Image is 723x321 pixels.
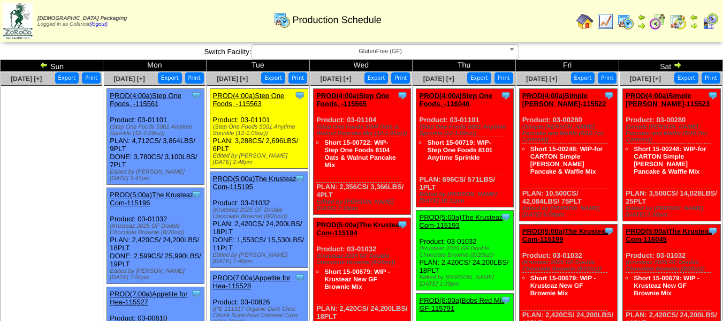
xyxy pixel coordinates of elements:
[619,60,723,72] td: Sat
[40,61,48,69] img: arrowleft.gif
[707,90,718,101] img: Tooltip
[82,72,101,84] button: Print
[294,272,305,283] img: Tooltip
[114,75,145,83] span: [DATE] [+]
[1,60,103,72] td: Sun
[634,274,699,297] a: Short 15-00679: WIP - Krusteaz New GF Brownie Mix
[110,169,204,182] div: Edited by [PERSON_NAME] [DATE] 3:47pm
[37,16,127,27] span: Logged in as Colerost
[604,226,614,236] img: Tooltip
[597,13,614,30] img: line_graph.gif
[185,72,204,84] button: Print
[634,145,706,175] a: Short 15-00248: WIP-for CARTON Simple [PERSON_NAME] Pancake & Waffle Mix
[626,92,710,108] a: PROD(4:00a)Simple [PERSON_NAME]-115523
[316,199,410,212] div: Edited by [PERSON_NAME] [DATE] 7:15pm
[316,124,410,137] div: (Step One Foods 5004 Oats & Walnut Pancake Mix (12-1.91oz))
[626,259,720,272] div: (Krusteaz 2025 GF Double Chocolate Brownie (8/20oz))
[637,21,646,30] img: arrowright.gif
[522,227,608,243] a: PROD(5:00a)The Krusteaz Com-115199
[364,72,389,84] button: Export
[623,89,721,221] div: Product: 03-00280 PLAN: 3,500CS / 14,028LBS / 25PLT
[500,295,511,305] img: Tooltip
[206,60,310,72] td: Tue
[55,72,79,84] button: Export
[107,89,204,185] div: Product: 03-01101 PLAN: 4,712CS / 3,864LBS / 9PLT DONE: 3,780CS / 3,100LBS / 7PLT
[649,13,666,30] img: calendarblend.gif
[107,188,204,284] div: Product: 03-01032 PLAN: 2,420CS / 24,200LBS / 18PLT DONE: 2,599CS / 25,990LBS / 19PLT
[316,253,410,266] div: (Krusteaz 2025 GF Double Chocolate Brownie (8/20oz))
[110,92,181,108] a: PROD(4:00a)Step One Foods, -115561
[522,205,617,218] div: Edited by [PERSON_NAME] [DATE] 6:59pm
[500,90,511,101] img: Tooltip
[397,90,408,101] img: Tooltip
[213,207,308,220] div: (Krusteaz 2025 GF Double Chocolate Brownie (8/20oz))
[391,72,410,84] button: Print
[158,72,182,84] button: Export
[89,21,108,27] a: (logout)
[526,75,557,83] a: [DATE] [+]
[213,92,285,108] a: PROD(4:00a)Step One Foods, -115563
[427,139,492,161] a: Short 15-00719: WIP- Step One Foods 8101 Anytime Sprinkle
[467,72,491,84] button: Export
[3,3,33,39] img: zoroco-logo-small.webp
[217,75,248,83] a: [DATE] [+]
[637,13,646,21] img: arrowleft.gif
[191,90,202,101] img: Tooltip
[522,259,617,272] div: (Krusteaz 2025 GF Double Chocolate Brownie (8/20oz))
[617,13,634,30] img: calendarprod.gif
[630,75,661,83] a: [DATE] [+]
[530,274,596,297] a: Short 15-00679: WIP - Krusteaz New GF Brownie Mix
[110,268,204,281] div: Edited by [PERSON_NAME] [DATE] 7:56pm
[707,226,718,236] img: Tooltip
[110,290,187,306] a: PROD(7:00a)Appetite for Hea-115527
[416,89,514,207] div: Product: 03-01101 PLAN: 696CS / 571LBS / 1PLT
[213,252,308,265] div: Edited by [PERSON_NAME] [DATE] 7:40pm
[674,72,698,84] button: Export
[690,21,698,30] img: arrowright.gif
[522,92,606,108] a: PROD(4:00a)Simple [PERSON_NAME]-115522
[324,139,396,169] a: Short 15-00722: WIP- Step One Foods 8104 Oats & Walnut Pancake Mix
[110,124,204,137] div: (Step One Foods 5001 Anytime Sprinkle (12-1.09oz))
[191,189,202,200] img: Tooltip
[519,89,617,221] div: Product: 03-00280 PLAN: 10,500CS / 42,084LBS / 75PLT
[626,227,712,243] a: PROD(5:00a)The Krusteaz Com-116045
[626,124,720,143] div: (Simple [PERSON_NAME] Pancake and Waffle (6/10.7oz Cartons))
[256,45,505,58] span: GlutenFree (GF)
[294,90,305,101] img: Tooltip
[37,16,127,21] span: [DEMOGRAPHIC_DATA] Packaging
[571,72,595,84] button: Export
[673,61,682,69] img: arrowright.gif
[494,72,513,84] button: Print
[310,60,413,72] td: Wed
[213,274,291,290] a: PROD(7:00a)Appetite for Hea-115528
[690,13,698,21] img: arrowleft.gif
[598,72,617,84] button: Print
[294,173,305,184] img: Tooltip
[261,72,285,84] button: Export
[273,11,291,28] img: calendarprod.gif
[210,172,308,268] div: Product: 03-01032 PLAN: 2,420CS / 24,200LBS / 18PLT DONE: 1,553CS / 15,530LBS / 11PLT
[413,60,515,72] td: Thu
[522,124,617,143] div: (Simple [PERSON_NAME] Pancake and Waffle (6/10.7oz Cartons))
[530,145,603,175] a: Short 15-00248: WIP-for CARTON Simple [PERSON_NAME] Pancake & Waffle Mix
[110,223,204,236] div: (Krusteaz 2025 GF Double Chocolate Brownie (8/20oz))
[320,75,351,83] a: [DATE] [+]
[702,72,720,84] button: Print
[419,213,503,229] a: PROD(5:00a)The Krusteaz Com-115193
[419,245,513,258] div: (Krusteaz 2025 GF Double Chocolate Brownie (8/20oz))
[702,13,719,30] img: calendarcustomer.gif
[500,212,511,222] img: Tooltip
[604,90,614,101] img: Tooltip
[324,268,390,290] a: Short 15-00679: WIP - Krusteaz New GF Brownie Mix
[213,175,296,191] a: PROD(5:00a)The Krusteaz Com-115195
[419,296,504,312] a: PROD(6:00a)Bobs Red Mill GF-115791
[191,288,202,299] img: Tooltip
[314,89,411,215] div: Product: 03-01104 PLAN: 2,356CS / 3,366LBS / 4PLT
[103,60,206,72] td: Mon
[110,191,193,207] a: PROD(5:00a)The Krusteaz Com-115196
[11,75,42,83] a: [DATE] [+]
